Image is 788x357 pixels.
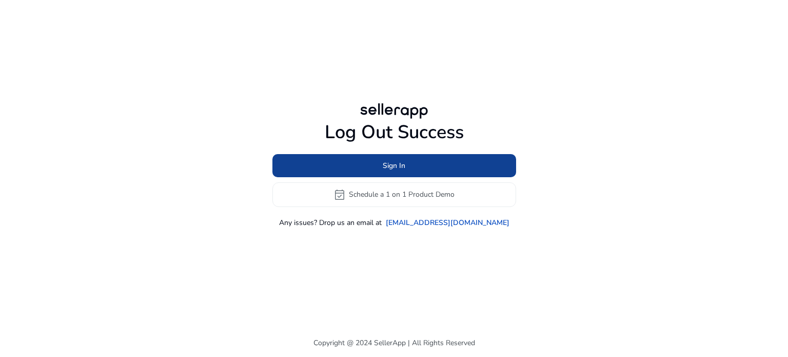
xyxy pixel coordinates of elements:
button: event_availableSchedule a 1 on 1 Product Demo [272,182,516,207]
p: Any issues? Drop us an email at [279,217,382,228]
span: event_available [333,189,346,201]
h1: Log Out Success [272,121,516,143]
a: [EMAIL_ADDRESS][DOMAIN_NAME] [386,217,509,228]
span: Sign In [383,160,405,171]
button: Sign In [272,154,516,177]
